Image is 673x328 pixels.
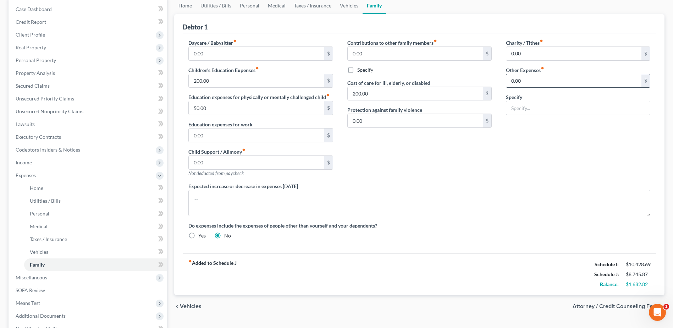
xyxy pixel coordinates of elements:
[30,236,67,242] span: Taxes / Insurance
[174,304,180,309] i: chevron_left
[663,304,669,310] span: 1
[16,108,83,114] span: Unsecured Nonpriority Claims
[189,156,324,169] input: --
[10,3,167,16] a: Case Dashboard
[483,114,491,127] div: $
[483,87,491,100] div: $
[483,47,491,60] div: $
[24,233,167,246] a: Taxes / Insurance
[324,101,333,115] div: $
[348,87,483,100] input: --
[188,222,650,229] label: Do expenses include the expenses of people other than yourself and your dependents?
[189,129,324,142] input: --
[188,93,330,101] label: Education expenses for physically or mentally challenged child
[24,220,167,233] a: Medical
[188,259,192,263] i: fiber_manual_record
[16,134,61,140] span: Executory Contracts
[594,271,619,277] strong: Schedule J:
[434,39,437,43] i: fiber_manual_record
[16,70,55,76] span: Property Analysis
[357,66,373,73] label: Specify
[189,74,324,88] input: --
[16,274,47,280] span: Miscellaneous
[233,39,237,43] i: fiber_manual_record
[242,148,246,152] i: fiber_manual_record
[16,44,46,50] span: Real Property
[24,195,167,207] a: Utilities / Bills
[16,172,36,178] span: Expenses
[540,39,543,43] i: fiber_manual_record
[255,66,259,70] i: fiber_manual_record
[506,39,543,47] label: Charity / Tithes
[30,223,48,229] span: Medical
[10,80,167,92] a: Secured Claims
[188,39,237,47] label: Daycare / Babysitter
[174,304,202,309] button: chevron_left Vehicles
[348,47,483,60] input: --
[595,261,619,267] strong: Schedule I:
[324,129,333,142] div: $
[641,74,650,88] div: $
[10,284,167,297] a: SOFA Review
[506,74,641,88] input: --
[224,232,231,239] label: No
[189,101,324,115] input: --
[188,259,237,289] strong: Added to Schedule J
[16,121,35,127] span: Lawsuits
[16,32,45,38] span: Client Profile
[600,281,619,287] strong: Balance:
[573,304,659,309] span: Attorney / Credit Counseling Fees
[188,121,253,128] label: Education expenses for work
[347,79,430,87] label: Cost of care for ill, elderly, or disabled
[16,300,40,306] span: Means Test
[24,182,167,195] a: Home
[10,105,167,118] a: Unsecured Nonpriority Claims
[506,93,522,101] label: Specify
[24,246,167,258] a: Vehicles
[24,207,167,220] a: Personal
[16,95,74,102] span: Unsecured Priority Claims
[649,304,666,321] iframe: Intercom live chat
[506,66,544,74] label: Other Expenses
[30,198,61,204] span: Utilities / Bills
[348,114,483,127] input: --
[30,185,43,191] span: Home
[324,74,333,88] div: $
[10,16,167,28] a: Credit Report
[16,6,52,12] span: Case Dashboard
[189,47,324,60] input: --
[188,66,259,74] label: Children's Education Expenses
[10,92,167,105] a: Unsecured Priority Claims
[183,23,208,31] div: Debtor 1
[30,262,45,268] span: Family
[541,66,544,70] i: fiber_manual_record
[641,47,650,60] div: $
[324,47,333,60] div: $
[180,304,202,309] span: Vehicles
[326,93,330,97] i: fiber_manual_record
[30,249,48,255] span: Vehicles
[16,313,66,319] span: Additional Documents
[16,83,50,89] span: Secured Claims
[188,170,244,176] span: Not deducted from paycheck
[573,304,664,309] button: Attorney / Credit Counseling Fees chevron_right
[16,19,46,25] span: Credit Report
[198,232,206,239] label: Yes
[16,57,56,63] span: Personal Property
[30,211,49,217] span: Personal
[347,39,437,47] label: Contributions to other family members
[626,261,650,268] div: $10,428.69
[506,47,641,60] input: --
[16,159,32,165] span: Income
[324,156,333,169] div: $
[659,304,664,309] i: chevron_right
[188,148,246,155] label: Child Support / Alimony
[188,182,298,190] label: Expected increase or decrease in expenses [DATE]
[10,118,167,131] a: Lawsuits
[16,147,80,153] span: Codebtors Insiders & Notices
[10,67,167,80] a: Property Analysis
[506,101,650,115] input: Specify...
[16,287,45,293] span: SOFA Review
[626,271,650,278] div: $8,745.87
[24,258,167,271] a: Family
